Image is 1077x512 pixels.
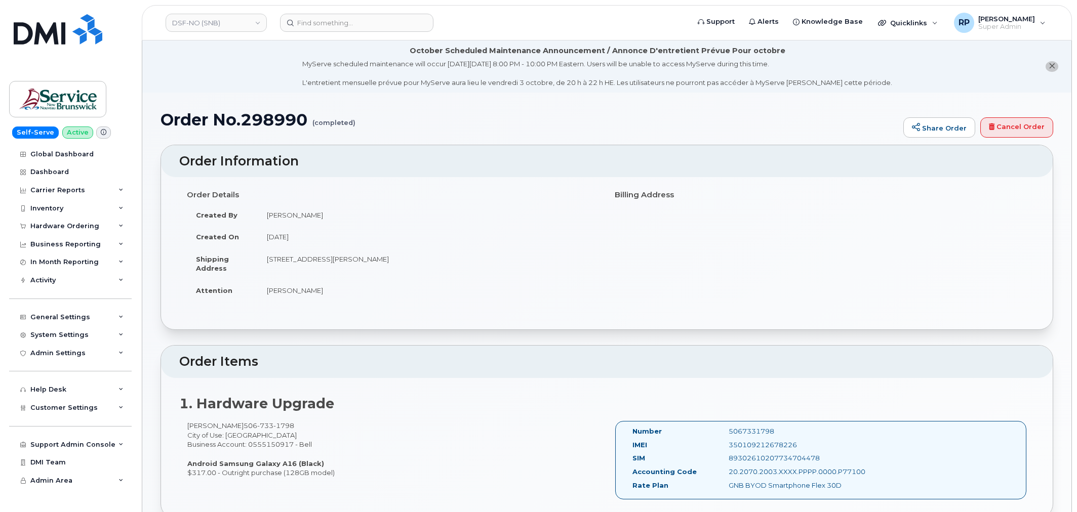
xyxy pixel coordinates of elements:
label: Number [632,426,662,436]
div: 350109212678226 [721,440,856,450]
h4: Order Details [187,191,600,199]
div: [PERSON_NAME] City of Use: [GEOGRAPHIC_DATA] Business Account: 0555150917 - Bell $317.00 - Outrig... [179,421,607,477]
div: 89302610207734704478 [721,453,856,463]
a: Share Order [903,117,975,138]
div: 20.2070.2003.XXXX.PPPP.0000.P77100 [721,467,856,477]
div: GNB BYOD Smartphone Flex 30D [721,481,856,490]
strong: Created On [196,233,239,241]
h2: Order Information [179,154,1034,168]
strong: Shipping Address [196,255,229,273]
h4: Billing Address [615,191,1027,199]
div: 5067331798 [721,426,856,436]
div: October Scheduled Maintenance Announcement / Annonce D'entretient Prévue Pour octobre [410,46,785,56]
button: close notification [1046,61,1058,72]
td: [DATE] [258,226,600,248]
td: [STREET_ADDRESS][PERSON_NAME] [258,248,600,279]
td: [PERSON_NAME] [258,279,600,302]
span: 506 [244,421,294,430]
span: 733 [257,421,273,430]
h2: Order Items [179,355,1034,369]
small: (completed) [312,111,355,126]
label: SIM [632,453,645,463]
h1: Order No.298990 [161,111,898,129]
strong: Attention [196,286,232,294]
td: [PERSON_NAME] [258,204,600,226]
strong: Android Samsung Galaxy A16 (Black) [187,459,324,467]
label: IMEI [632,440,647,450]
a: Cancel Order [980,117,1053,138]
label: Accounting Code [632,467,697,477]
strong: Created By [196,211,237,219]
strong: 1. Hardware Upgrade [179,395,334,412]
span: 1798 [273,421,294,430]
label: Rate Plan [632,481,668,490]
div: MyServe scheduled maintenance will occur [DATE][DATE] 8:00 PM - 10:00 PM Eastern. Users will be u... [302,59,892,88]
